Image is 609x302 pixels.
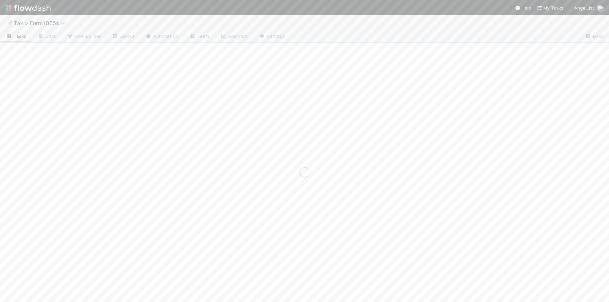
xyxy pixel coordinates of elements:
a: Analytics [215,31,253,42]
span: Tasks [5,33,27,39]
a: Team [184,31,215,42]
a: Layout [106,31,140,42]
a: Data [32,31,61,42]
a: My Tasks [537,4,563,11]
span: My Tasks [537,5,563,11]
span: 📝 [5,20,12,26]
a: Automation [140,31,184,42]
span: Tax > Form1065s [14,20,68,27]
span: Flow Builder [67,33,101,39]
div: Help [515,4,531,11]
a: Flow Builder [61,31,106,42]
img: avatar_45ea4894-10ca-450f-982d-dabe3bd75b0b.png [597,5,604,12]
img: logo-inverted-e16ddd16eac7371096b0.svg [5,2,51,14]
a: Docs [579,31,609,42]
span: AngelList [574,5,594,11]
a: Settings [253,31,290,42]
